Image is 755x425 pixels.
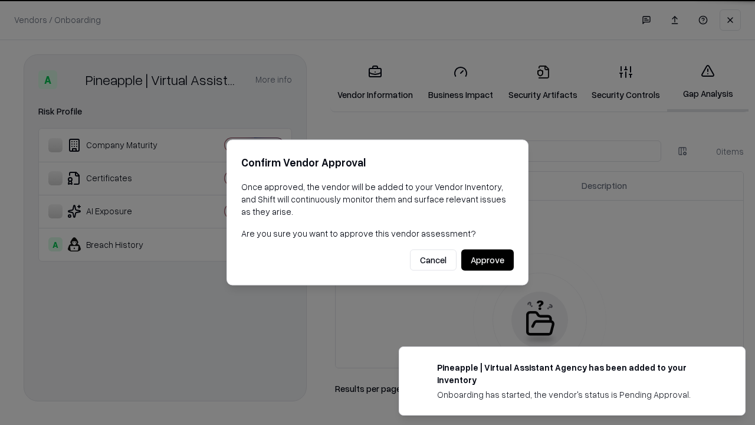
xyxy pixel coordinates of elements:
button: Cancel [410,250,457,271]
p: Once approved, the vendor will be added to your Vendor Inventory, and Shift will continuously mon... [241,181,514,218]
div: Onboarding has started, the vendor's status is Pending Approval. [437,388,717,401]
p: Are you sure you want to approve this vendor assessment? [241,227,514,240]
button: Approve [461,250,514,271]
h2: Confirm Vendor Approval [241,154,514,171]
img: trypineapple.com [413,361,428,375]
div: Pineapple | Virtual Assistant Agency has been added to your inventory [437,361,717,386]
